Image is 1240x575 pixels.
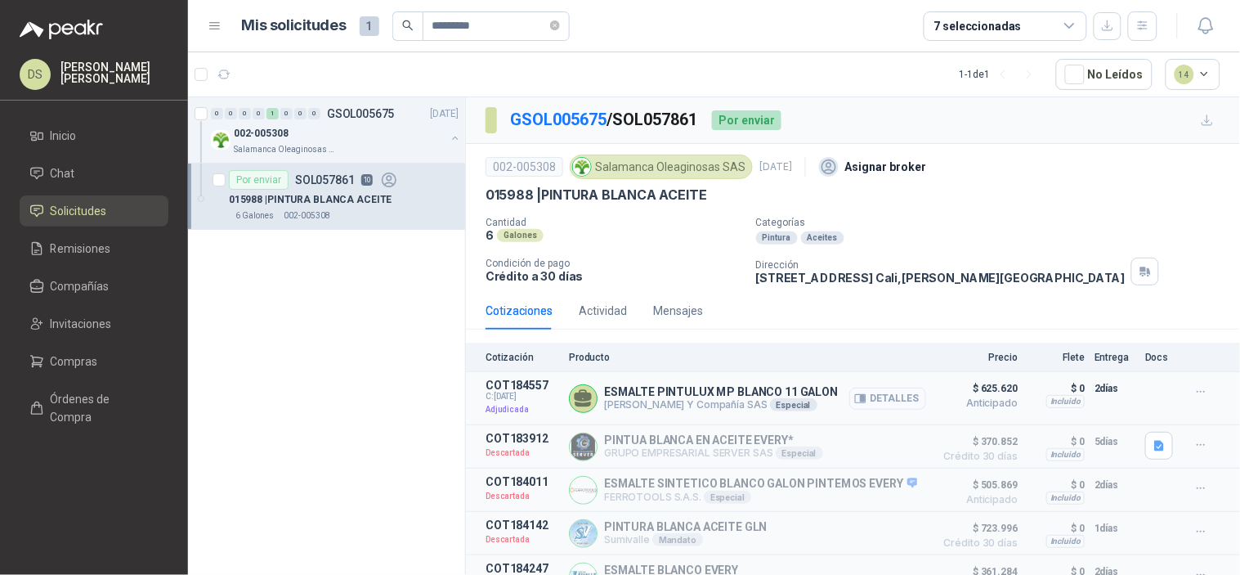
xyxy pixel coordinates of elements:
img: Company Logo [570,433,597,460]
span: C: [DATE] [486,392,559,402]
p: Flete [1027,352,1085,363]
img: Company Logo [570,520,597,547]
p: 2 días [1095,475,1135,495]
span: $ 370.852 [936,432,1018,451]
p: / SOL057861 [510,107,699,133]
p: 5 días [1095,432,1135,451]
img: Company Logo [211,130,231,150]
p: 6 [486,228,494,242]
p: COT184142 [486,519,559,532]
h1: Mis solicitudes [242,14,347,38]
p: 002-005308 [234,126,289,142]
span: Chat [51,164,75,182]
p: [PERSON_NAME] [PERSON_NAME] [60,61,168,84]
span: Anticipado [936,495,1018,505]
p: $ 0 [1027,379,1085,398]
span: Compañías [51,277,110,295]
a: Compañías [20,271,168,302]
p: Adjudicada [486,402,559,418]
a: Chat [20,158,168,189]
div: 0 [280,108,293,119]
p: Cantidad [486,217,743,228]
p: ESMALTE PINTULUX MP BLANCO 11 GALON [604,385,838,398]
div: Mensajes [653,302,703,320]
a: Solicitudes [20,195,168,227]
a: Inicio [20,120,168,151]
div: Incluido [1046,492,1085,505]
img: Company Logo [573,158,591,176]
span: Anticipado [936,398,1018,408]
div: Especial [704,491,751,504]
div: 0 [308,108,320,119]
div: Especial [770,398,817,411]
div: 0 [253,108,265,119]
a: GSOL005675 [510,110,607,129]
p: [DATE] [759,159,792,175]
p: 015988 | PINTURA BLANCA ACEITE [229,192,392,208]
div: 002-005308 [486,157,563,177]
div: Pintura [756,231,798,245]
div: Salamanca Oleaginosas SAS [570,155,753,179]
p: PINTUA BLANCA EN ACEITE EVERY* [604,433,823,447]
div: Aceites [801,231,844,245]
span: $ 505.869 [936,475,1018,495]
img: Company Logo [570,477,597,504]
button: 14 [1166,59,1221,90]
div: 6 Galones [229,209,280,222]
p: Descartada [486,445,559,461]
div: 1 [266,108,279,119]
p: Condición de pago [486,258,743,269]
p: 2 días [1095,379,1135,398]
span: 1 [360,16,379,36]
p: Categorías [756,217,1233,228]
img: Logo peakr [20,20,103,39]
span: Órdenes de Compra [51,390,153,426]
div: 0 [211,108,223,119]
p: GSOL005675 [327,108,395,119]
p: Asignar broker [845,158,927,176]
span: Crédito 30 días [936,451,1018,461]
div: DS [20,59,51,90]
div: 7 seleccionadas [934,17,1022,35]
p: Salamanca Oleaginosas SAS [234,143,337,156]
p: Producto [569,352,926,363]
span: close-circle [550,20,560,30]
p: COT184247 [486,562,559,575]
div: Galones [497,229,544,242]
p: SOL057861 [295,174,355,186]
div: Actividad [579,302,627,320]
p: COT184557 [486,379,559,392]
p: Precio [936,352,1018,363]
a: Remisiones [20,233,168,264]
span: Inicio [51,127,77,145]
span: Solicitudes [51,202,107,220]
div: Cotizaciones [486,302,553,320]
div: Por enviar [229,170,289,190]
div: Incluido [1046,535,1085,548]
span: Remisiones [51,240,111,258]
a: Órdenes de Compra [20,384,168,433]
div: Especial [776,447,823,460]
p: [PERSON_NAME] Y Compañía SAS [604,398,838,411]
span: $ 625.620 [936,379,1018,398]
span: Crédito 30 días [936,538,1018,548]
p: $ 0 [1027,475,1085,495]
span: $ 723.996 [936,519,1018,538]
p: $ 0 [1027,432,1085,451]
div: 0 [294,108,307,119]
p: PINTURA BLANCA ACEITE GLN [604,520,768,533]
p: COT184011 [486,475,559,488]
p: Dirección [756,259,1126,271]
p: Cotización [486,352,559,363]
p: 015988 | PINTURA BLANCA ACEITE [486,186,707,204]
p: ESMALTE SINTETICO BLANCO GALON PINTEMOS EVERY [604,477,917,492]
p: Entrega [1095,352,1135,363]
div: 0 [225,108,237,119]
span: Compras [51,353,98,371]
span: search [402,20,414,31]
div: Por enviar [712,110,781,130]
p: [STREET_ADDRESS] Cali , [PERSON_NAME][GEOGRAPHIC_DATA] [756,271,1126,285]
a: 0 0 0 0 1 0 0 0 GSOL005675[DATE] Company Logo002-005308Salamanca Oleaginosas SAS [211,104,462,156]
span: close-circle [550,18,560,34]
button: No Leídos [1056,59,1153,90]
